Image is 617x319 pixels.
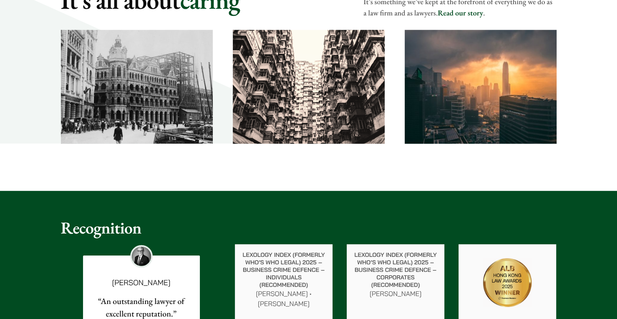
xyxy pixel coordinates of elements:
[242,251,326,289] p: Lexology Index (formerly Who’s Who Legal) 2025 – Business Crime Defence – Individuals (Recommended)
[353,251,438,289] p: Lexology Index (formerly Who’s Who Legal) 2025 – Business Crime Defence – Corporates (Recommended)
[353,289,438,299] p: [PERSON_NAME]
[438,8,483,18] a: Read our story
[96,279,186,286] p: [PERSON_NAME]
[61,218,557,238] h2: Recognition
[242,289,326,309] p: [PERSON_NAME] • [PERSON_NAME]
